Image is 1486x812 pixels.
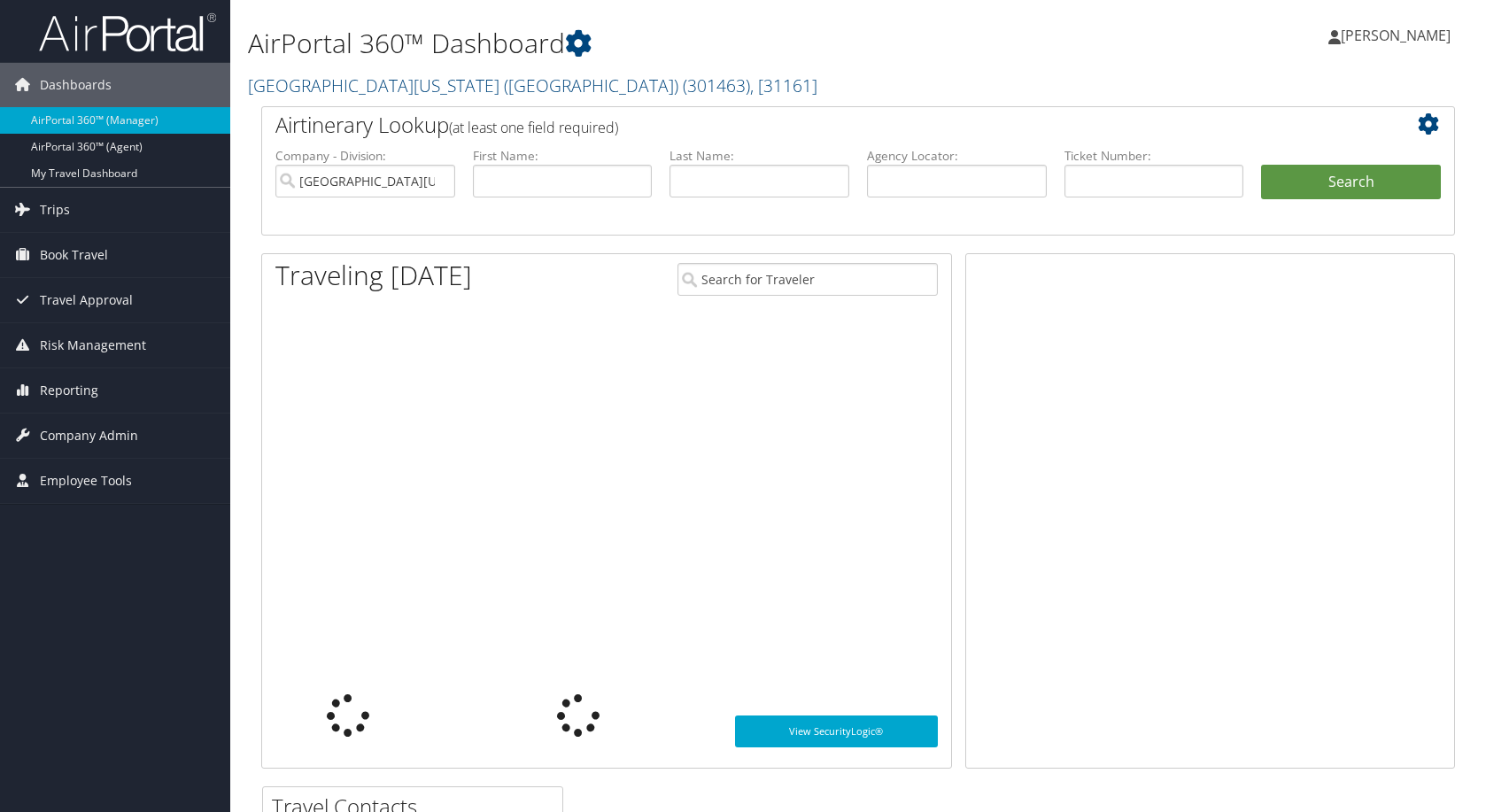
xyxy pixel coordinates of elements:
a: [GEOGRAPHIC_DATA][US_STATE] ([GEOGRAPHIC_DATA]) [248,73,817,97]
h2: Airtinerary Lookup [275,110,1342,140]
span: Company Admin [40,414,138,458]
label: Company - Division: [275,147,455,165]
span: , [ 31161 ] [750,73,817,97]
button: Search [1261,165,1441,200]
label: Agency Locator: [867,147,1047,165]
span: Dashboards [40,63,112,107]
span: [PERSON_NAME] [1341,26,1451,45]
span: Employee Tools [40,459,132,503]
label: First Name: [473,147,653,165]
a: [PERSON_NAME] [1328,9,1468,62]
span: Reporting [40,368,98,413]
img: airportal-logo.png [39,12,216,53]
span: Book Travel [40,233,108,277]
span: (at least one field required) [449,118,618,137]
label: Ticket Number: [1064,147,1244,165]
label: Last Name: [669,147,849,165]
h1: AirPortal 360™ Dashboard [248,25,1062,62]
span: ( 301463 ) [683,73,750,97]
h1: Traveling [DATE] [275,257,472,294]
span: Risk Management [40,323,146,367]
a: View SecurityLogic® [735,715,938,747]
input: Search for Traveler [677,263,938,296]
span: Trips [40,188,70,232]
span: Travel Approval [40,278,133,322]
